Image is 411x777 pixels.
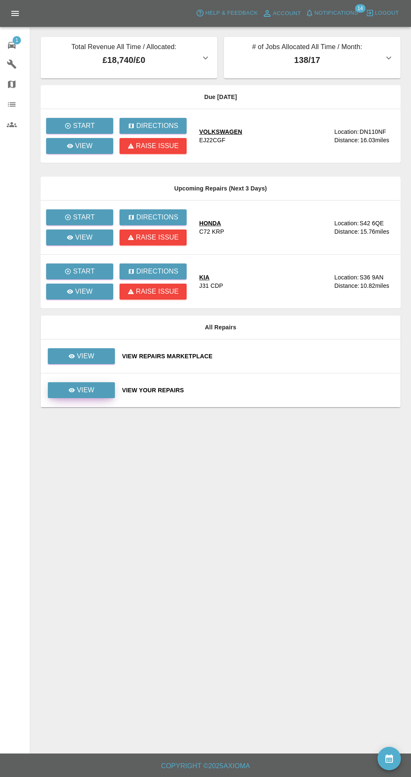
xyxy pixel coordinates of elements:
[359,219,384,227] div: S42 6QE
[46,284,113,300] a: View
[120,209,187,225] button: Directions
[364,7,401,20] button: Logout
[122,352,394,360] a: View Repairs Marketplace
[136,121,178,131] p: Directions
[360,136,394,144] div: 16.03 miles
[334,219,394,236] a: Location:S42 6QEDistance:15.76miles
[75,232,93,242] p: View
[375,8,399,18] span: Logout
[194,7,260,20] button: Help & Feedback
[199,273,328,290] a: KIAJ31 CDP
[47,352,115,359] a: View
[199,282,223,290] div: J31 CDP
[334,219,359,227] div: Location:
[47,386,115,393] a: View
[75,287,93,297] p: View
[120,263,187,279] button: Directions
[231,54,384,66] p: 138 / 17
[73,266,95,276] p: Start
[46,229,113,245] a: View
[136,212,178,222] p: Directions
[73,121,95,131] p: Start
[359,128,386,136] div: DN110NF
[7,760,404,772] h6: Copyright © 2025 Axioma
[41,177,401,201] th: Upcoming Repairs (Next 3 Days)
[231,42,384,54] p: # of Jobs Allocated All Time / Month:
[136,141,179,151] p: Raise issue
[41,85,401,109] th: Due [DATE]
[5,3,25,23] button: Open drawer
[199,219,224,227] div: HONDA
[360,282,394,290] div: 10.82 miles
[77,385,94,395] p: View
[199,136,226,144] div: EJ22CGF
[120,284,187,300] button: Raise issue
[199,219,328,236] a: HONDAC72 KRP
[136,287,179,297] p: Raise issue
[136,232,179,242] p: Raise issue
[41,315,401,339] th: All Repairs
[199,227,224,236] div: C72 KRP
[334,273,394,290] a: Location:S36 9ANDistance:10.82miles
[334,282,359,290] div: Distance:
[46,118,113,134] button: Start
[120,118,187,134] button: Directions
[199,273,223,282] div: KIA
[75,141,93,151] p: View
[273,9,301,18] span: Account
[47,42,200,54] p: Total Revenue All Time / Allocated:
[315,8,358,18] span: Notifications
[224,37,401,78] button: # of Jobs Allocated All Time / Month:138/17
[334,227,359,236] div: Distance:
[260,7,303,20] a: Account
[205,8,258,18] span: Help & Feedback
[199,128,328,144] a: VOLKSWAGENEJ22CGF
[120,229,187,245] button: Raise issue
[334,136,359,144] div: Distance:
[46,138,113,154] a: View
[360,227,394,236] div: 15.76 miles
[355,4,365,13] span: 14
[47,54,200,66] p: £18,740 / £0
[359,273,383,282] div: S36 9AN
[334,128,394,144] a: Location:DN110NFDistance:16.03miles
[334,273,359,282] div: Location:
[46,263,113,279] button: Start
[136,266,178,276] p: Directions
[13,36,21,44] span: 1
[48,348,115,364] a: View
[48,382,115,398] a: View
[73,212,95,222] p: Start
[199,128,242,136] div: VOLKSWAGEN
[120,138,187,154] button: Raise issue
[41,37,217,78] button: Total Revenue All Time / Allocated:£18,740/£0
[46,209,113,225] button: Start
[377,747,401,770] button: availability
[77,351,94,361] p: View
[122,386,394,394] a: View Your Repairs
[303,7,360,20] button: Notifications
[334,128,359,136] div: Location:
